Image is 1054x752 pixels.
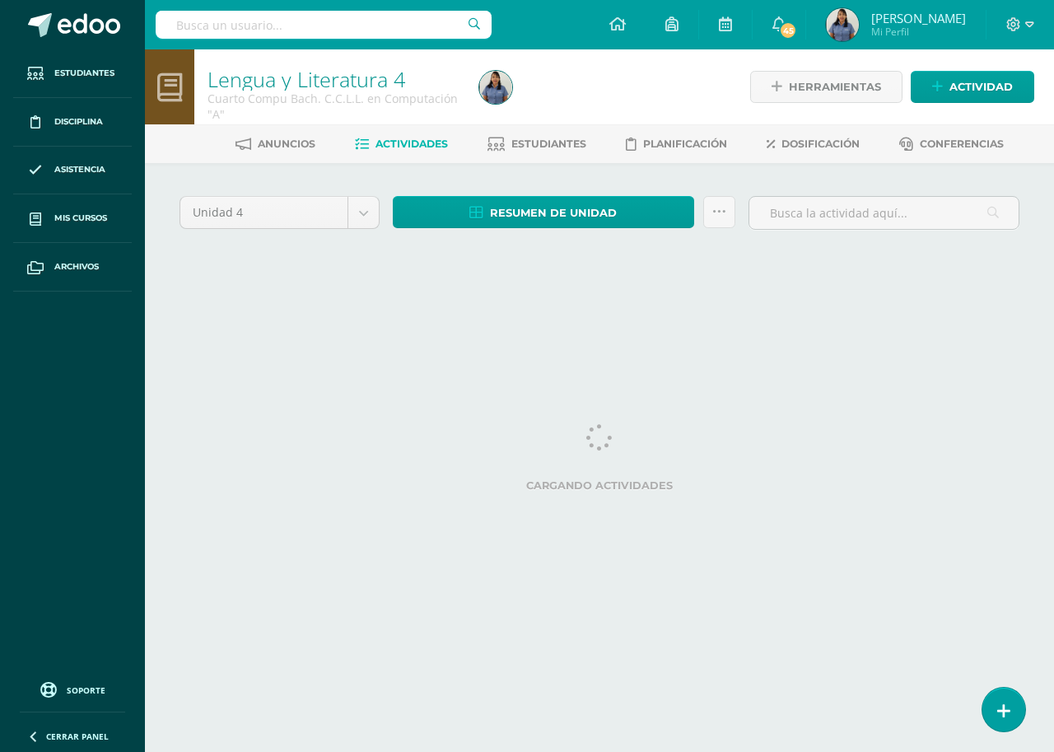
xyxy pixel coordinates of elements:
[920,138,1004,150] span: Conferencias
[490,198,617,228] span: Resumen de unidad
[355,131,448,157] a: Actividades
[54,67,114,80] span: Estudiantes
[781,138,860,150] span: Dosificación
[156,11,492,39] input: Busca un usuario...
[871,25,966,39] span: Mi Perfil
[236,131,315,157] a: Anuncios
[767,131,860,157] a: Dosificación
[258,138,315,150] span: Anuncios
[13,98,132,147] a: Disciplina
[511,138,586,150] span: Estudiantes
[871,10,966,26] span: [PERSON_NAME]
[749,197,1019,229] input: Busca la actividad aquí...
[180,197,379,228] a: Unidad 4
[46,731,109,742] span: Cerrar panel
[479,71,512,104] img: 4b1858fdf64a1103fe27823d151ada62.png
[899,131,1004,157] a: Conferencias
[193,197,335,228] span: Unidad 4
[911,71,1034,103] a: Actividad
[208,68,459,91] h1: Lengua y Literatura 4
[13,194,132,243] a: Mis cursos
[826,8,859,41] img: 4b1858fdf64a1103fe27823d151ada62.png
[13,49,132,98] a: Estudiantes
[750,71,902,103] a: Herramientas
[54,260,99,273] span: Archivos
[487,131,586,157] a: Estudiantes
[67,684,105,696] span: Soporte
[180,479,1019,492] label: Cargando actividades
[789,72,881,102] span: Herramientas
[54,115,103,128] span: Disciplina
[208,91,459,122] div: Cuarto Compu Bach. C.C.L.L. en Computación 'A'
[779,21,797,40] span: 45
[13,147,132,195] a: Asistencia
[949,72,1013,102] span: Actividad
[20,678,125,700] a: Soporte
[208,65,405,93] a: Lengua y Literatura 4
[375,138,448,150] span: Actividades
[643,138,727,150] span: Planificación
[54,163,105,176] span: Asistencia
[626,131,727,157] a: Planificación
[54,212,107,225] span: Mis cursos
[393,196,694,228] a: Resumen de unidad
[13,243,132,292] a: Archivos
